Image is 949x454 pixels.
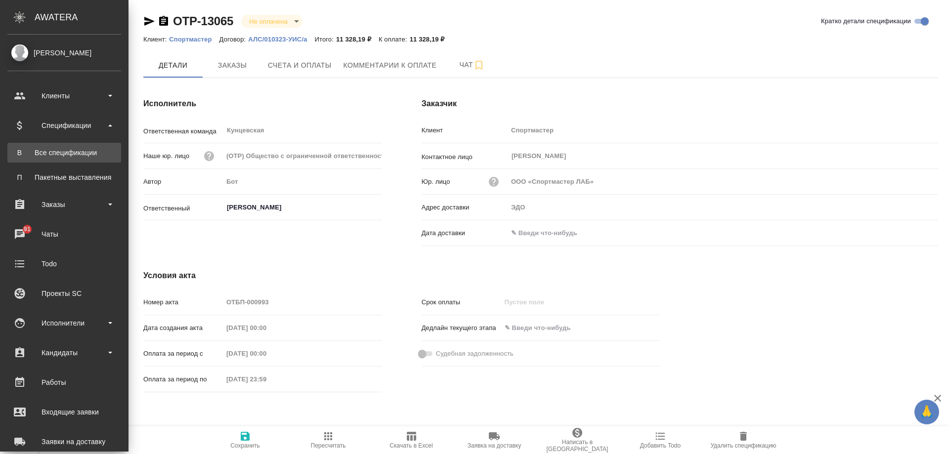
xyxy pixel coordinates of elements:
p: Срок оплаты [422,297,501,307]
span: Счета и оплаты [268,59,332,72]
div: Чаты [7,227,121,242]
span: Удалить спецификацию [710,442,776,449]
a: АЛС/010323-УИС/а [248,35,314,43]
p: Адрес доставки [422,203,508,212]
h4: Условия акта [143,270,660,282]
p: Ответственная команда [143,126,223,136]
div: Спецификации [7,118,121,133]
p: Дата доставки [422,228,508,238]
button: Скачать в Excel [370,426,453,454]
input: ✎ Введи что-нибудь [508,226,594,240]
input: Пустое поле [223,321,309,335]
div: Работы [7,375,121,390]
div: Заявки на доставку [7,434,121,449]
span: Сохранить [230,442,260,449]
div: Кандидаты [7,345,121,360]
span: Чат [448,59,496,71]
span: 🙏 [918,402,935,422]
h4: Исполнитель [143,98,382,110]
a: ППакетные выставления [7,167,121,187]
p: 11 328,19 ₽ [336,36,379,43]
p: Контактное лицо [422,152,508,162]
button: Сохранить [204,426,287,454]
div: Не оплачена [241,15,302,28]
button: Open [377,206,379,208]
button: 🙏 [914,400,939,424]
p: Договор: [219,36,249,43]
div: [PERSON_NAME] [7,47,121,58]
svg: Подписаться [473,59,485,71]
input: Пустое поле [508,174,938,189]
a: Входящие заявки [2,400,126,424]
span: Комментарии к оплате [344,59,437,72]
a: Проекты SC [2,281,126,306]
p: К оплате: [379,36,410,43]
p: Оплата за период с [143,349,223,359]
p: Автор [143,177,223,187]
button: Написать в [GEOGRAPHIC_DATA] [536,426,619,454]
span: Заявка на доставку [468,442,521,449]
span: Добавить Todo [640,442,681,449]
input: Пустое поле [223,346,309,361]
input: Пустое поле [223,174,382,189]
div: Клиенты [7,88,121,103]
button: Заявка на доставку [453,426,536,454]
span: Написать в [GEOGRAPHIC_DATA] [542,439,613,453]
p: Наше юр. лицо [143,151,189,161]
p: Спортмастер [169,36,219,43]
button: Скопировать ссылку для ЯМессенджера [143,15,155,27]
a: Заявки на доставку [2,429,126,454]
input: Пустое поле [223,372,309,386]
a: ВВсе спецификации [7,143,121,163]
a: 91Чаты [2,222,126,247]
div: AWATERA [35,7,129,27]
span: Скачать в Excel [389,442,432,449]
p: Клиент [422,125,508,135]
input: ✎ Введи что-нибудь [501,321,588,335]
p: Дедлайн текущего этапа [422,323,501,333]
p: Юр. лицо [422,177,450,187]
div: Исполнители [7,316,121,330]
input: Пустое поле [508,200,938,214]
span: Пересчитать [311,442,346,449]
p: 11 328,19 ₽ [410,36,452,43]
p: Номер акта [143,297,223,307]
button: Добавить Todo [619,426,702,454]
input: Пустое поле [501,295,588,309]
button: Скопировать ссылку [158,15,170,27]
div: Входящие заявки [7,405,121,419]
p: Дата создания акта [143,323,223,333]
p: Ответственный [143,204,223,213]
span: Судебная задолженность [436,349,514,359]
a: Спортмастер [169,35,219,43]
span: Кратко детали спецификации [821,16,911,26]
a: Todo [2,251,126,276]
a: OTP-13065 [173,14,233,28]
span: 91 [18,224,37,234]
input: Пустое поле [223,295,382,309]
a: Работы [2,370,126,395]
div: Все спецификации [12,148,116,158]
button: Удалить спецификацию [702,426,785,454]
p: АЛС/010323-УИС/а [248,36,314,43]
input: Пустое поле [508,123,938,137]
div: Проекты SC [7,286,121,301]
span: Детали [149,59,197,72]
input: Пустое поле [223,149,382,163]
div: Пакетные выставления [12,172,116,182]
div: Todo [7,256,121,271]
p: Итого: [315,36,336,43]
div: Заказы [7,197,121,212]
button: Пересчитать [287,426,370,454]
span: Заказы [209,59,256,72]
button: Не оплачена [246,17,290,26]
h4: Заказчик [422,98,938,110]
p: Оплата за период по [143,374,223,384]
p: Клиент: [143,36,169,43]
